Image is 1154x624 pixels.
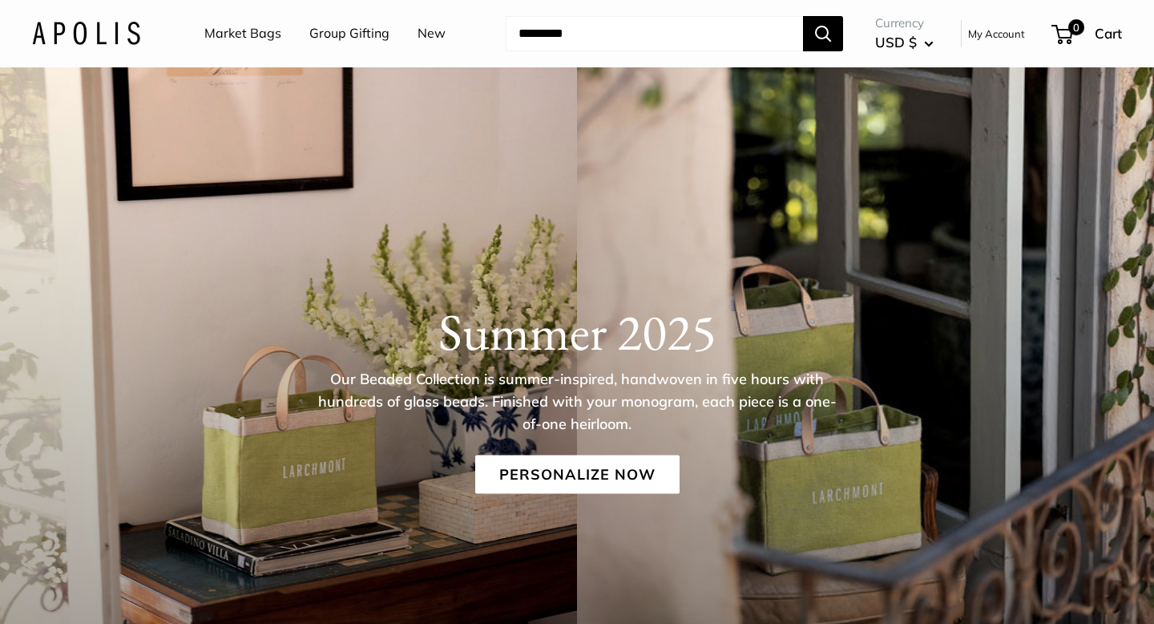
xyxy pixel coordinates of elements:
[875,30,934,55] button: USD $
[875,34,917,51] span: USD $
[32,22,140,45] img: Apolis
[968,24,1025,43] a: My Account
[204,22,281,46] a: Market Bags
[875,12,934,34] span: Currency
[317,367,837,435] p: Our Beaded Collection is summer-inspired, handwoven in five hours with hundreds of glass beads. F...
[1068,19,1084,35] span: 0
[309,22,389,46] a: Group Gifting
[506,16,803,51] input: Search...
[32,301,1122,362] h1: Summer 2025
[1053,21,1122,47] a: 0 Cart
[803,16,843,51] button: Search
[475,455,680,493] a: Personalize Now
[1095,25,1122,42] span: Cart
[418,22,446,46] a: New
